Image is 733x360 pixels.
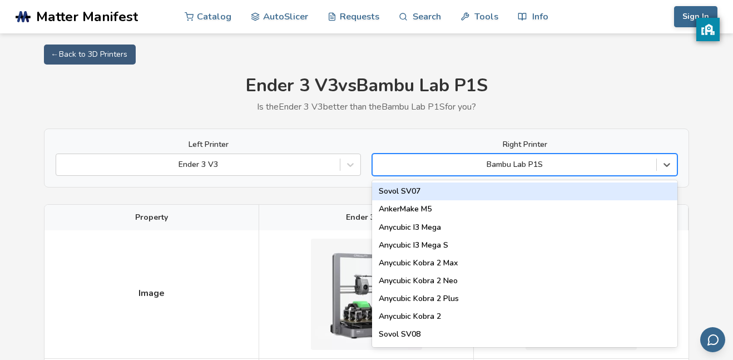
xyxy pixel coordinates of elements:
[372,290,677,308] div: Anycubic Kobra 2 Plus
[372,308,677,326] div: Anycubic Kobra 2
[62,160,64,169] input: Ender 3 V3
[372,200,677,218] div: AnkerMake M5
[44,76,689,96] h1: Ender 3 V3 vs Bambu Lab P1S
[44,45,136,65] a: ← Back to 3D Printers
[372,183,677,200] div: Sovol SV07
[346,213,387,222] span: Ender 3 V3
[700,327,725,352] button: Send feedback via email
[36,9,138,24] span: Matter Manifest
[372,219,677,236] div: Anycubic I3 Mega
[138,288,165,298] span: Image
[378,160,380,169] input: Bambu Lab P1SSovol SV07AnkerMake M5Anycubic I3 MegaAnycubic I3 Mega SAnycubic Kobra 2 MaxAnycubic...
[674,6,717,27] button: Sign In
[372,140,677,149] label: Right Printer
[696,18,720,41] button: privacy banner
[135,213,168,222] span: Property
[372,236,677,254] div: Anycubic I3 Mega S
[372,326,677,343] div: Sovol SV08
[311,239,422,350] img: Ender 3 V3
[372,272,677,290] div: Anycubic Kobra 2 Neo
[44,102,689,112] p: Is the Ender 3 V3 better than the Bambu Lab P1S for you?
[372,254,677,272] div: Anycubic Kobra 2 Max
[56,140,361,149] label: Left Printer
